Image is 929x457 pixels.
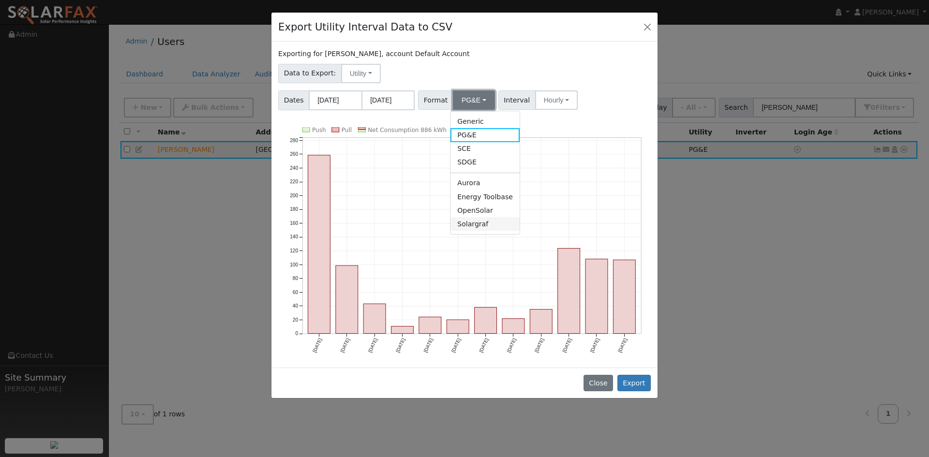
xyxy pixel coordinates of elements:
text: [DATE] [450,337,462,353]
span: Format [418,90,453,110]
a: Solargraf [450,217,520,231]
rect: onclick="" [391,326,414,334]
text: 80 [293,276,299,281]
text: [DATE] [478,337,489,353]
text: [DATE] [506,337,517,353]
text: [DATE] [589,337,600,353]
text: [DATE] [312,337,323,353]
rect: onclick="" [475,307,497,333]
button: Utility [341,64,381,83]
label: Exporting for [PERSON_NAME], account Default Account [278,49,469,59]
text: [DATE] [367,337,378,353]
text: [DATE] [534,337,545,353]
a: Aurora [450,177,520,190]
button: Close [584,375,613,391]
text: 160 [290,221,298,226]
text: [DATE] [617,337,628,353]
button: Export [617,375,651,391]
rect: onclick="" [308,155,330,334]
rect: onclick="" [585,259,608,333]
text: 0 [296,331,299,336]
span: Data to Export: [278,64,342,83]
text: 40 [293,303,299,309]
span: Interval [498,90,536,110]
text: Net Consumption 886 kWh [368,127,447,133]
a: SCE [450,142,520,156]
text: 60 [293,289,299,295]
h4: Export Utility Interval Data to CSV [278,19,452,35]
text: 260 [290,151,298,157]
rect: onclick="" [614,260,636,333]
a: Energy Toolbase [450,190,520,204]
text: 180 [290,206,298,212]
rect: onclick="" [558,248,580,333]
text: 240 [290,165,298,170]
text: 200 [290,193,298,198]
text: Pull [342,127,352,133]
a: OpenSolar [450,204,520,217]
text: 100 [290,262,298,267]
rect: onclick="" [363,304,386,333]
rect: onclick="" [502,319,524,334]
button: Hourly [535,90,578,110]
text: Push [312,127,326,133]
rect: onclick="" [447,320,469,333]
a: Generic [450,115,520,128]
a: PG&E [450,128,520,142]
a: SDGE [450,156,520,169]
text: 280 [290,137,298,143]
text: [DATE] [340,337,351,353]
rect: onclick="" [530,309,552,333]
text: [DATE] [395,337,406,353]
text: 20 [293,317,299,322]
text: 140 [290,234,298,239]
rect: onclick="" [419,317,441,333]
text: 220 [290,179,298,184]
text: [DATE] [561,337,572,353]
button: Close [641,20,654,33]
text: 120 [290,248,298,253]
button: PG&E [453,90,495,110]
span: Dates [278,90,309,110]
text: [DATE] [423,337,434,353]
rect: onclick="" [336,265,358,333]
